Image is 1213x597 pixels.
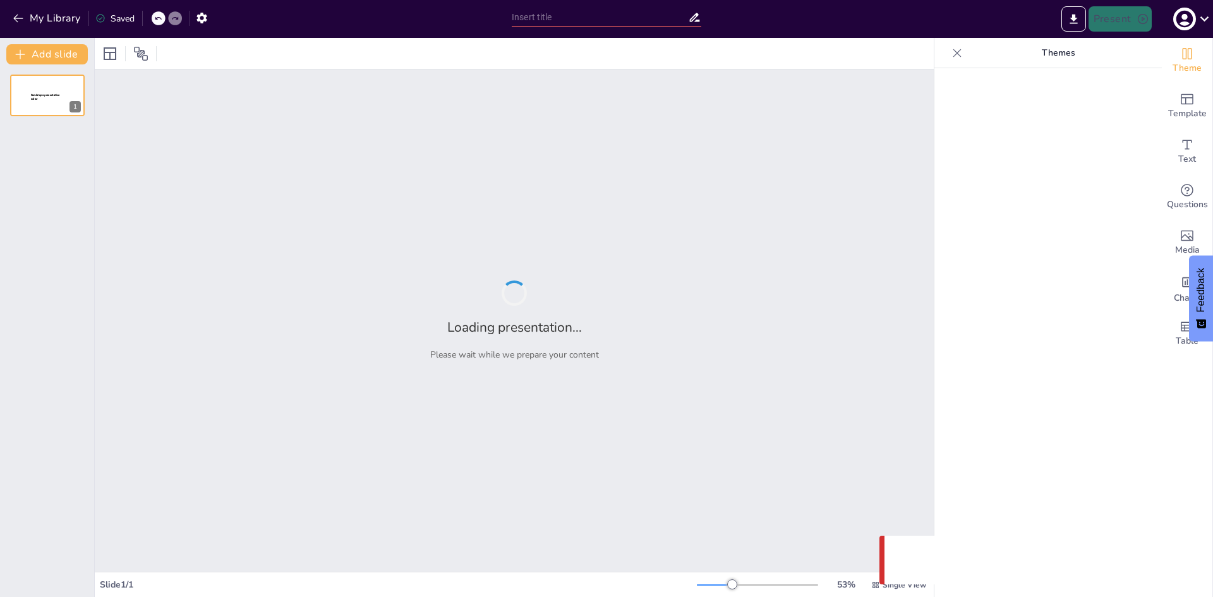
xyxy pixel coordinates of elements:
[920,553,1162,568] p: Something went wrong with the request. (CORS)
[967,38,1149,68] p: Themes
[9,8,86,28] button: My Library
[100,579,697,591] div: Slide 1 / 1
[95,13,135,25] div: Saved
[1162,311,1212,356] div: Add a table
[512,8,688,27] input: Insert title
[1162,83,1212,129] div: Add ready made slides
[447,318,582,336] h2: Loading presentation...
[1176,334,1198,348] span: Table
[1173,61,1202,75] span: Theme
[1162,38,1212,83] div: Change the overall theme
[1174,291,1200,305] span: Charts
[10,75,85,116] div: 1
[1195,268,1207,312] span: Feedback
[1162,174,1212,220] div: Get real-time input from your audience
[133,46,148,61] span: Position
[1162,220,1212,265] div: Add images, graphics, shapes or video
[48,78,63,93] button: Duplicate Slide
[1175,243,1200,257] span: Media
[100,44,120,64] div: Layout
[1167,198,1208,212] span: Questions
[6,44,88,64] button: Add slide
[430,349,599,361] p: Please wait while we prepare your content
[1061,6,1086,32] button: Export to PowerPoint
[1168,107,1207,121] span: Template
[1089,6,1152,32] button: Present
[1189,255,1213,341] button: Feedback - Show survey
[69,101,81,112] div: 1
[1178,152,1196,166] span: Text
[66,78,81,93] button: Cannot delete last slide
[31,93,60,100] span: Sendsteps presentation editor
[1162,129,1212,174] div: Add text boxes
[1162,265,1212,311] div: Add charts and graphs
[831,579,861,591] div: 53 %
